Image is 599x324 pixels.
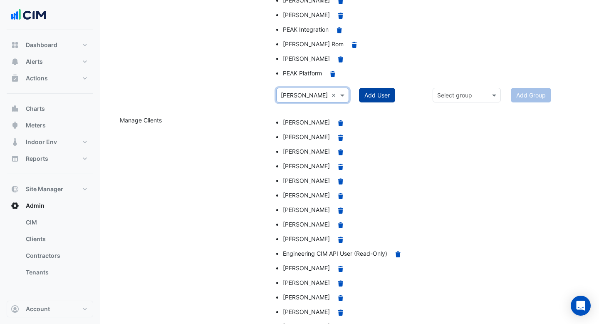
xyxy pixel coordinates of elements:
[26,121,46,130] span: Meters
[7,181,93,197] button: Site Manager
[337,265,344,272] fa-icon: Remove
[11,155,19,163] app-icon: Reports
[331,91,338,100] span: Clear
[337,207,344,214] fa-icon: Remove
[283,37,423,52] li: [PERSON_NAME] Rom
[283,52,423,67] li: [PERSON_NAME]
[11,57,19,66] app-icon: Alerts
[283,247,423,262] li: Engineering CIM API User (Read-Only)
[337,192,344,199] fa-icon: Remove
[337,120,344,127] fa-icon: Remove
[337,294,344,302] fa-icon: Remove
[283,67,423,81] li: PEAK Platform
[337,163,344,170] fa-icon: Remove
[571,296,591,316] div: Open Intercom Messenger
[26,74,48,82] span: Actions
[7,117,93,134] button: Meters
[337,56,344,63] fa-icon: Remove
[283,203,423,218] li: [PERSON_NAME]
[329,70,337,77] fa-icon: Remove
[283,232,423,247] li: [PERSON_NAME]
[283,174,423,189] li: [PERSON_NAME]
[26,305,50,313] span: Account
[19,231,93,247] a: Clients
[26,185,63,193] span: Site Manager
[11,121,19,130] app-icon: Meters
[337,178,344,185] fa-icon: Remove
[337,149,344,156] fa-icon: Remove
[26,105,45,113] span: Charts
[283,189,423,203] li: [PERSON_NAME]
[283,262,423,276] li: [PERSON_NAME]
[337,236,344,243] fa-icon: Remove
[283,130,423,145] li: [PERSON_NAME]
[19,247,93,264] a: Contractors
[394,251,402,258] fa-icon: Remove
[283,116,423,130] li: [PERSON_NAME]
[283,23,423,37] li: PEAK Integration
[351,41,358,48] fa-icon: Remove
[11,185,19,193] app-icon: Site Manager
[283,291,423,305] li: [PERSON_NAME]
[283,145,423,160] li: [PERSON_NAME]
[26,41,57,49] span: Dashboard
[19,214,93,231] a: CIM
[26,202,45,210] span: Admin
[336,27,343,34] fa-icon: Remove
[7,197,93,214] button: Admin
[283,8,423,23] li: [PERSON_NAME]
[337,222,344,229] fa-icon: Remove
[10,7,47,23] img: Company Logo
[283,305,423,320] li: [PERSON_NAME]
[283,218,423,232] li: [PERSON_NAME]
[11,105,19,113] app-icon: Charts
[283,160,423,174] li: [PERSON_NAME]
[7,134,93,150] button: Indoor Env
[283,276,423,291] li: [PERSON_NAME]
[337,12,344,19] fa-icon: Remove
[337,134,344,141] fa-icon: Remove
[337,309,344,316] fa-icon: Remove
[26,138,57,146] span: Indoor Env
[11,41,19,49] app-icon: Dashboard
[7,150,93,167] button: Reports
[7,37,93,53] button: Dashboard
[7,70,93,87] button: Actions
[7,53,93,70] button: Alerts
[26,57,43,66] span: Alerts
[359,88,395,102] button: Add User
[26,155,48,163] span: Reports
[337,280,344,287] fa-icon: Remove
[7,301,93,317] button: Account
[7,214,93,284] div: Admin
[11,138,19,146] app-icon: Indoor Env
[19,264,93,281] a: Tenants
[11,74,19,82] app-icon: Actions
[7,100,93,117] button: Charts
[11,202,19,210] app-icon: Admin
